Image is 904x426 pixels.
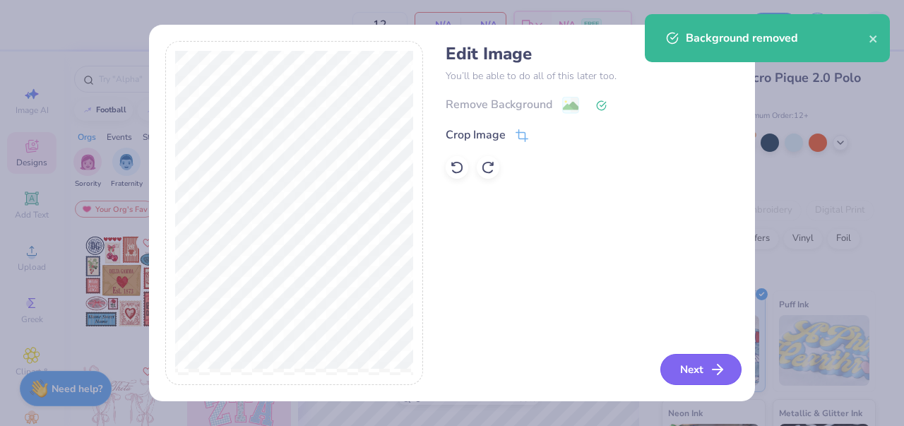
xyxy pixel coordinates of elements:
div: Crop Image [446,126,506,143]
button: close [869,30,879,47]
h4: Edit Image [446,44,739,64]
button: Next [660,354,742,385]
div: Background removed [686,30,869,47]
p: You’ll be able to do all of this later too. [446,69,739,83]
